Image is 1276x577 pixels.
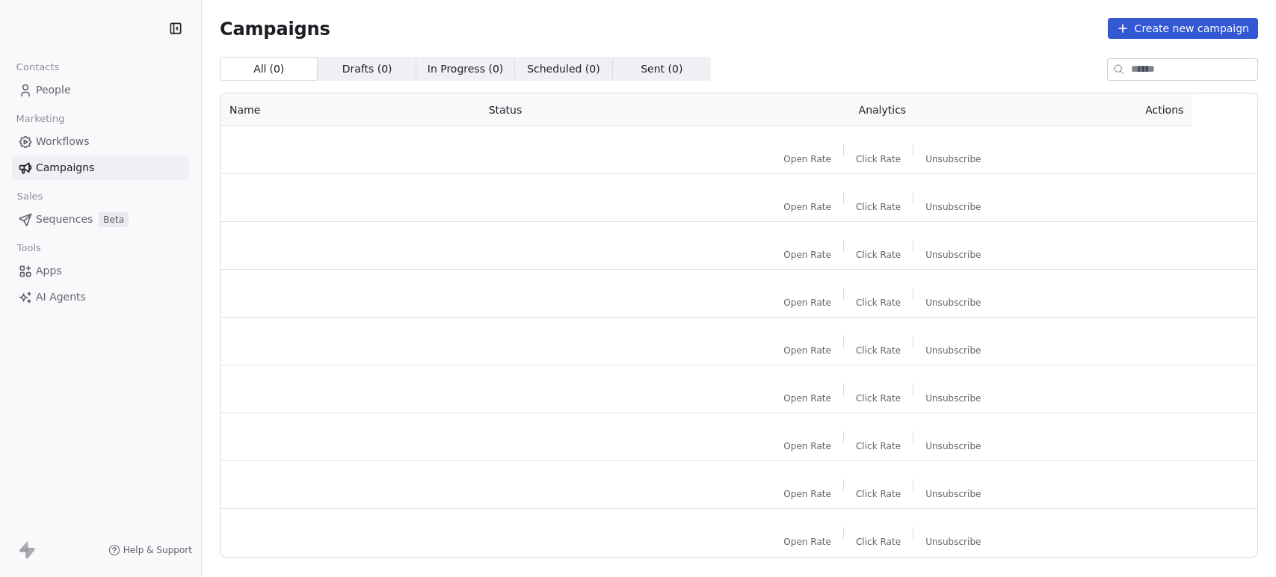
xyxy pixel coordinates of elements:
[925,249,981,261] span: Unsubscribe
[12,129,189,154] a: Workflows
[36,134,90,149] span: Workflows
[480,93,716,126] th: Status
[12,259,189,283] a: Apps
[220,18,330,39] span: Campaigns
[99,212,129,227] span: Beta
[856,440,901,452] span: Click Rate
[925,440,981,452] span: Unsubscribe
[925,297,981,309] span: Unsubscribe
[925,392,981,404] span: Unsubscribe
[342,61,392,77] span: Drafts ( 0 )
[783,297,831,309] span: Open Rate
[783,249,831,261] span: Open Rate
[856,392,901,404] span: Click Rate
[783,392,831,404] span: Open Rate
[856,345,901,357] span: Click Rate
[36,160,94,176] span: Campaigns
[527,61,600,77] span: Scheduled ( 0 )
[428,61,504,77] span: In Progress ( 0 )
[856,536,901,548] span: Click Rate
[36,212,93,227] span: Sequences
[856,297,901,309] span: Click Rate
[783,536,831,548] span: Open Rate
[12,207,189,232] a: SequencesBeta
[12,155,189,180] a: Campaigns
[1049,93,1192,126] th: Actions
[36,263,62,279] span: Apps
[856,201,901,213] span: Click Rate
[641,61,682,77] span: Sent ( 0 )
[221,93,480,126] th: Name
[783,488,831,500] span: Open Rate
[925,488,981,500] span: Unsubscribe
[10,56,66,78] span: Contacts
[856,488,901,500] span: Click Rate
[123,544,192,556] span: Help & Support
[12,78,189,102] a: People
[12,285,189,309] a: AI Agents
[10,185,49,208] span: Sales
[10,237,47,259] span: Tools
[925,536,981,548] span: Unsubscribe
[856,153,901,165] span: Click Rate
[925,201,981,213] span: Unsubscribe
[783,345,831,357] span: Open Rate
[783,201,831,213] span: Open Rate
[36,82,71,98] span: People
[10,108,71,130] span: Marketing
[925,345,981,357] span: Unsubscribe
[715,93,1049,126] th: Analytics
[1108,18,1258,39] button: Create new campaign
[783,440,831,452] span: Open Rate
[925,153,981,165] span: Unsubscribe
[783,153,831,165] span: Open Rate
[108,544,192,556] a: Help & Support
[856,249,901,261] span: Click Rate
[36,289,86,305] span: AI Agents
